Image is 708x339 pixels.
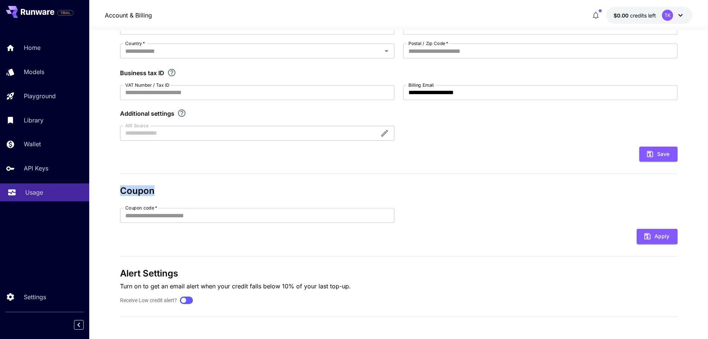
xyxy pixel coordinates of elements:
p: Turn on to get an email alert when your credit falls below 10% of your last top-up. [120,282,678,291]
p: Library [24,116,43,125]
span: $0.00 [614,12,630,19]
span: credits left [630,12,656,19]
label: Coupon code [125,205,157,211]
label: AIR Source [125,122,148,129]
span: TRIAL [58,10,73,16]
p: Playground [24,92,56,100]
nav: breadcrumb [105,11,152,20]
div: $0.00 [614,12,656,19]
h3: Alert Settings [120,268,678,279]
div: TK [662,10,673,21]
a: Account & Billing [105,11,152,20]
p: Models [24,67,44,76]
span: Add your payment card to enable full platform functionality. [57,8,74,17]
label: Postal / Zip Code [408,40,448,47]
button: Save [639,147,678,162]
p: Settings [24,292,46,301]
p: Business tax ID [120,68,164,77]
p: API Keys [24,164,48,173]
label: VAT Number / Tax ID [125,82,169,88]
button: Collapse sidebar [74,320,84,330]
button: $0.00TK [606,7,692,24]
p: Additional settings [120,109,174,118]
p: Home [24,43,41,52]
label: Receive Low credit alert? [120,297,177,304]
div: Collapse sidebar [80,318,89,332]
h3: Coupon [120,186,678,196]
button: Open [381,46,392,56]
svg: Explore additional customization settings [177,109,186,118]
label: Country [125,40,145,47]
button: Apply [637,229,678,244]
p: Usage [25,188,43,197]
label: Billing Email [408,82,434,88]
svg: If you are a business tax registrant, please enter your business tax ID here. [167,68,176,77]
p: Wallet [24,140,41,148]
